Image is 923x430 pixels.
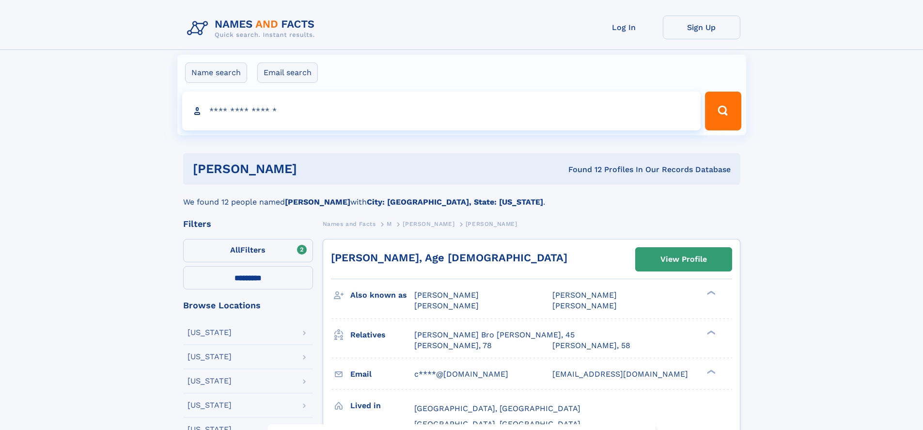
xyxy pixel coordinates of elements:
div: ❯ [704,368,716,375]
div: ❯ [704,290,716,296]
a: Sign Up [663,16,740,39]
b: [PERSON_NAME] [285,197,350,207]
h3: Email [350,366,414,382]
a: [PERSON_NAME], Age [DEMOGRAPHIC_DATA] [331,252,567,264]
h1: [PERSON_NAME] [193,163,433,175]
a: [PERSON_NAME], 58 [552,340,630,351]
a: Log In [585,16,663,39]
b: City: [GEOGRAPHIC_DATA], State: [US_STATE] [367,197,543,207]
span: All [230,245,240,255]
a: Names and Facts [323,218,376,230]
input: search input [182,92,701,130]
h3: Lived in [350,398,414,414]
span: [PERSON_NAME] [414,301,479,310]
div: View Profile [660,248,707,271]
label: Email search [257,63,318,83]
a: View Profile [636,248,732,271]
span: [PERSON_NAME] [466,221,517,227]
img: Logo Names and Facts [183,16,323,42]
span: [PERSON_NAME] [552,290,617,300]
span: [GEOGRAPHIC_DATA], [GEOGRAPHIC_DATA] [414,404,580,413]
a: [PERSON_NAME] [403,218,454,230]
span: [PERSON_NAME] [403,221,454,227]
div: We found 12 people named with . [183,185,740,208]
div: [US_STATE] [188,401,232,409]
div: [US_STATE] [188,353,232,361]
label: Name search [185,63,247,83]
div: [US_STATE] [188,377,232,385]
span: [EMAIL_ADDRESS][DOMAIN_NAME] [552,369,688,379]
a: M [387,218,392,230]
div: [US_STATE] [188,329,232,336]
div: Found 12 Profiles In Our Records Database [433,164,731,175]
span: [PERSON_NAME] [414,290,479,300]
span: M [387,221,392,227]
h3: Also known as [350,287,414,303]
span: [GEOGRAPHIC_DATA], [GEOGRAPHIC_DATA] [414,419,580,429]
a: [PERSON_NAME], 78 [414,340,492,351]
div: Filters [183,220,313,228]
a: [PERSON_NAME] Bro [PERSON_NAME], 45 [414,330,575,340]
button: Search Button [705,92,741,130]
div: Browse Locations [183,301,313,310]
label: Filters [183,239,313,262]
div: ❯ [704,329,716,335]
span: [PERSON_NAME] [552,301,617,310]
h3: Relatives [350,327,414,343]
